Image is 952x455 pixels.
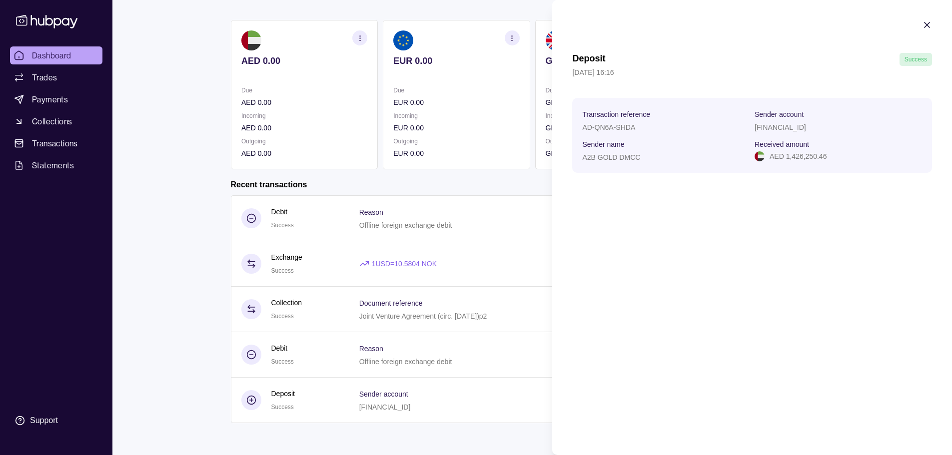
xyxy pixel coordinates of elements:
p: A2B GOLD DMCC [582,153,640,161]
p: Sender account [755,110,804,118]
p: AD-QN6A-SHDA [582,123,635,131]
h1: Deposit [572,53,605,66]
span: Success [905,56,927,63]
p: Received amount [755,140,809,148]
p: [FINANCIAL_ID] [755,123,806,131]
p: [DATE] 16:16 [572,67,932,78]
p: Transaction reference [582,110,650,118]
p: AED 1,426,250.46 [770,151,827,162]
p: Sender name [582,140,624,148]
img: ae [755,151,765,161]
